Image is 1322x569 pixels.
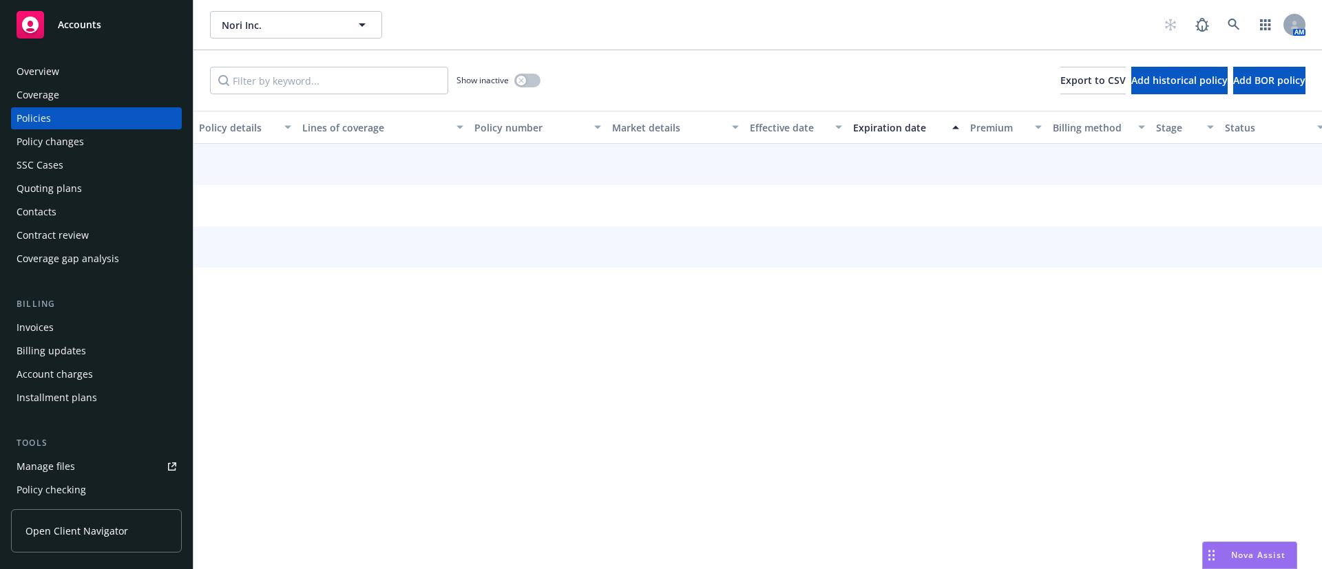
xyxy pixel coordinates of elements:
span: Nova Assist [1231,549,1286,561]
a: Policies [11,107,182,129]
input: Filter by keyword... [210,67,448,94]
div: Contract review [17,224,89,246]
div: SSC Cases [17,154,63,176]
span: Add historical policy [1131,74,1228,87]
a: Installment plans [11,387,182,409]
div: Invoices [17,316,54,339]
button: Lines of coverage [297,111,469,144]
button: Expiration date [848,111,965,144]
div: Coverage [17,84,59,106]
button: Export to CSV [1060,67,1126,94]
a: Start snowing [1157,11,1184,39]
a: Policy checking [11,479,182,501]
span: Nori Inc. [222,18,341,32]
div: Account charges [17,363,93,385]
div: Coverage gap analysis [17,248,119,270]
div: Billing [11,297,182,311]
a: Billing updates [11,340,182,362]
a: Contract review [11,224,182,246]
div: Manage files [17,455,75,477]
div: Tools [11,436,182,450]
a: Overview [11,61,182,83]
button: Effective date [744,111,848,144]
a: Accounts [11,6,182,44]
a: Contacts [11,201,182,223]
a: Coverage gap analysis [11,248,182,270]
div: Policies [17,107,51,129]
span: Add BOR policy [1233,74,1305,87]
button: Market details [607,111,744,144]
div: Premium [970,120,1027,135]
button: Policy details [193,111,297,144]
a: Manage files [11,455,182,477]
div: Policy details [199,120,276,135]
div: Effective date [750,120,827,135]
span: Show inactive [457,74,509,86]
div: Contacts [17,201,56,223]
button: Nova Assist [1202,541,1297,569]
a: SSC Cases [11,154,182,176]
div: Policy changes [17,131,84,153]
button: Nori Inc. [210,11,382,39]
div: Expiration date [853,120,944,135]
button: Premium [965,111,1047,144]
a: Invoices [11,316,182,339]
div: Lines of coverage [302,120,448,135]
div: Billing updates [17,340,86,362]
span: Accounts [58,19,101,30]
a: Coverage [11,84,182,106]
div: Policy number [474,120,586,135]
span: Export to CSV [1060,74,1126,87]
a: Search [1220,11,1248,39]
button: Stage [1151,111,1219,144]
a: Switch app [1252,11,1279,39]
div: Billing method [1053,120,1130,135]
a: Policy changes [11,131,182,153]
button: Add historical policy [1131,67,1228,94]
a: Quoting plans [11,178,182,200]
div: Installment plans [17,387,97,409]
a: Account charges [11,363,182,385]
div: Overview [17,61,59,83]
div: Drag to move [1203,542,1220,568]
a: Report a Bug [1188,11,1216,39]
div: Policy checking [17,479,86,501]
div: Stage [1156,120,1199,135]
div: Status [1225,120,1309,135]
button: Add BOR policy [1233,67,1305,94]
button: Billing method [1047,111,1151,144]
button: Policy number [469,111,607,144]
span: Open Client Navigator [25,524,128,538]
div: Market details [612,120,724,135]
div: Quoting plans [17,178,82,200]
